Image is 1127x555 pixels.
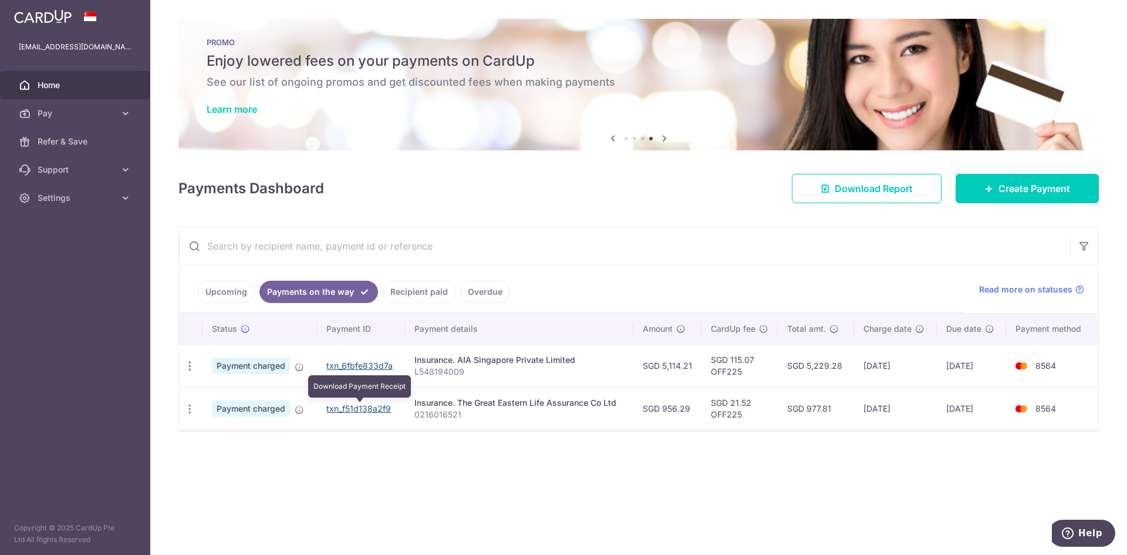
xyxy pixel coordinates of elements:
span: Payment charged [212,401,290,417]
a: Upcoming [198,281,255,303]
img: Latest Promos banner [178,19,1099,150]
p: L548194009 [414,366,624,378]
span: Total amt. [787,323,826,335]
h6: See our list of ongoing promos and get discounted fees when making payments [207,75,1071,89]
span: Due date [946,323,981,335]
span: Read more on statuses [979,284,1072,295]
a: Download Report [792,174,942,203]
div: Insurance. The Great Eastern Life Assurance Co Ltd [414,397,624,409]
h4: Payments Dashboard [178,178,324,199]
img: Bank Card [1010,359,1033,373]
input: Search by recipient name, payment id or reference [179,227,1070,265]
span: Home [38,79,115,91]
span: Payment charged [212,358,290,374]
td: SGD 5,114.21 [633,344,701,387]
span: Pay [38,107,115,119]
img: CardUp [14,9,72,23]
p: 0216016521 [414,409,624,421]
span: Create Payment [998,181,1070,196]
td: SGD 977.81 [778,387,854,430]
span: Download Report [835,181,913,196]
a: Payments on the way [259,281,378,303]
td: [DATE] [937,387,1006,430]
td: SGD 21.52 OFF225 [701,387,778,430]
td: SGD 956.29 [633,387,701,430]
p: PROMO [207,38,1071,47]
div: Insurance. AIA Singapore Private Limited [414,354,624,366]
span: 8564 [1035,403,1056,413]
span: Status [212,323,237,335]
span: 8564 [1035,361,1056,371]
td: SGD 5,229.28 [778,344,854,387]
a: Overdue [460,281,510,303]
a: Create Payment [956,174,1099,203]
img: Bank Card [1010,402,1033,416]
td: SGD 115.07 OFF225 [701,344,778,387]
a: Recipient paid [383,281,455,303]
a: Read more on statuses [979,284,1084,295]
th: Payment method [1006,314,1098,344]
a: Learn more [207,103,257,115]
a: txn_6fbfe833d7a [326,361,393,371]
span: Charge date [863,323,912,335]
td: [DATE] [937,344,1006,387]
th: Payment details [405,314,633,344]
iframe: Opens a widget where you can find more information [1052,520,1115,549]
h5: Enjoy lowered fees on your payments on CardUp [207,52,1071,70]
span: CardUp fee [711,323,755,335]
span: Refer & Save [38,136,115,147]
td: [DATE] [854,344,937,387]
p: [EMAIL_ADDRESS][DOMAIN_NAME] [19,41,131,53]
div: Download Payment Receipt [308,375,411,398]
span: Support [38,164,115,176]
span: Amount [643,323,673,335]
span: Settings [38,192,115,204]
td: [DATE] [854,387,937,430]
th: Payment ID [317,314,405,344]
a: txn_f51d138a2f9 [326,403,391,413]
